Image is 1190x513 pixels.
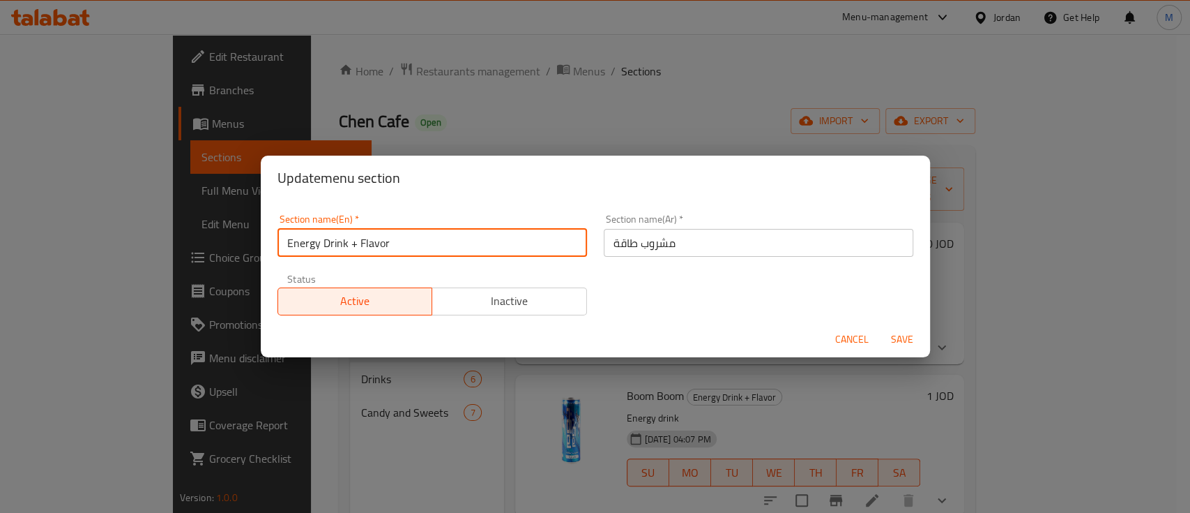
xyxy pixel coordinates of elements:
span: Active [284,291,427,311]
input: Please enter section name(en) [277,229,587,257]
span: Save [885,331,919,348]
h2: Update menu section [277,167,913,189]
span: Inactive [438,291,581,311]
button: Save [880,327,924,352]
button: Cancel [830,327,874,352]
button: Inactive [432,288,587,315]
span: Cancel [835,331,869,348]
input: Please enter section name(ar) [604,229,913,257]
button: Active [277,288,433,315]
